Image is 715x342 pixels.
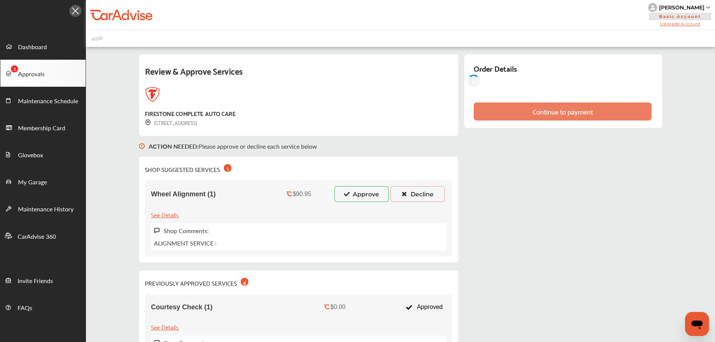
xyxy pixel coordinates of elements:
[649,13,711,20] span: Basic Account
[151,322,179,332] div: See Details
[18,96,78,106] span: Maintenance Schedule
[18,124,65,133] span: Membership Card
[224,164,232,172] div: 1
[0,114,86,141] a: Membership Card
[145,119,151,126] img: svg+xml;base64,PHN2ZyB3aWR0aD0iMTYiIGhlaWdodD0iMTciIHZpZXdCb3g9IjAgMCAxNiAxNyIgZmlsbD0ibm9uZSIgeG...
[533,108,593,115] div: Continue to payment
[69,5,81,17] img: Icon.5fd9dcc7.svg
[402,300,446,314] div: Approved
[293,191,311,197] div: $90.95
[706,6,710,9] img: sCxJUJ+qAmfqhQGDUl18vwLg4ZYJ6CxN7XmbOMBAAAAAElFTkSuQmCC
[149,142,317,151] p: Please approve or decline each service below
[18,205,74,214] span: Maintenance History
[18,232,56,242] span: CarAdvise 360
[145,87,160,102] img: logo-firestone.png
[18,178,47,187] span: My Garage
[0,87,86,114] a: Maintenance Schedule
[18,42,47,52] span: Dashboard
[145,108,235,118] div: FIRESTONE COMPLETE AUTO CARE
[648,21,712,27] span: Upgrade Account
[145,276,248,288] div: PREVIOUSLY APPROVED SERVICES
[164,226,209,235] label: Shop Comments:
[92,34,103,43] img: placeholder_car.fcab19be.svg
[0,60,86,87] a: Approvals
[685,312,709,336] iframe: Button to launch messaging window
[18,276,53,286] span: Invite Friends
[149,142,199,151] b: ACTION NEEDED :
[0,195,86,222] a: Maintenance History
[145,63,452,87] div: Review & Approve Services
[145,163,232,174] div: SHOP SUGGESTED SERVICES
[18,151,43,160] span: Glovebox
[474,62,517,75] div: Order Details
[659,4,704,11] div: [PERSON_NAME]
[139,136,145,157] img: svg+xml;base64,PHN2ZyB3aWR0aD0iMTYiIGhlaWdodD0iMTciIHZpZXdCb3g9IjAgMCAxNiAxNyIgZmlsbD0ibm9uZSIgeG...
[151,303,212,311] span: Courtesy Check (1)
[18,303,32,313] span: FAQs
[648,3,657,12] img: knH8PDtVvWoAbQRylUukY18CTiRevjo20fAtgn5MLBQj4uumYvk2MzTtcAIzfGAtb1XOLVMAvhLuqoNAbL4reqehy0jehNKdM...
[0,33,86,60] a: Dashboard
[154,227,160,234] img: svg+xml;base64,PHN2ZyB3aWR0aD0iMTYiIGhlaWdodD0iMTciIHZpZXdCb3g9IjAgMCAxNiAxNyIgZmlsbD0ibm9uZSIgeG...
[145,118,197,127] div: [STREET_ADDRESS]
[151,190,215,198] span: Wheel Alignment (1)
[334,186,389,202] button: Approve
[390,186,445,202] button: Decline
[154,239,217,247] p: ALIGNMENT SERVICE :
[330,304,345,310] div: $0.00
[241,278,248,286] div: 4
[151,209,179,220] div: See Details
[0,168,86,195] a: My Garage
[0,141,86,168] a: Glovebox
[18,69,45,79] span: Approvals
